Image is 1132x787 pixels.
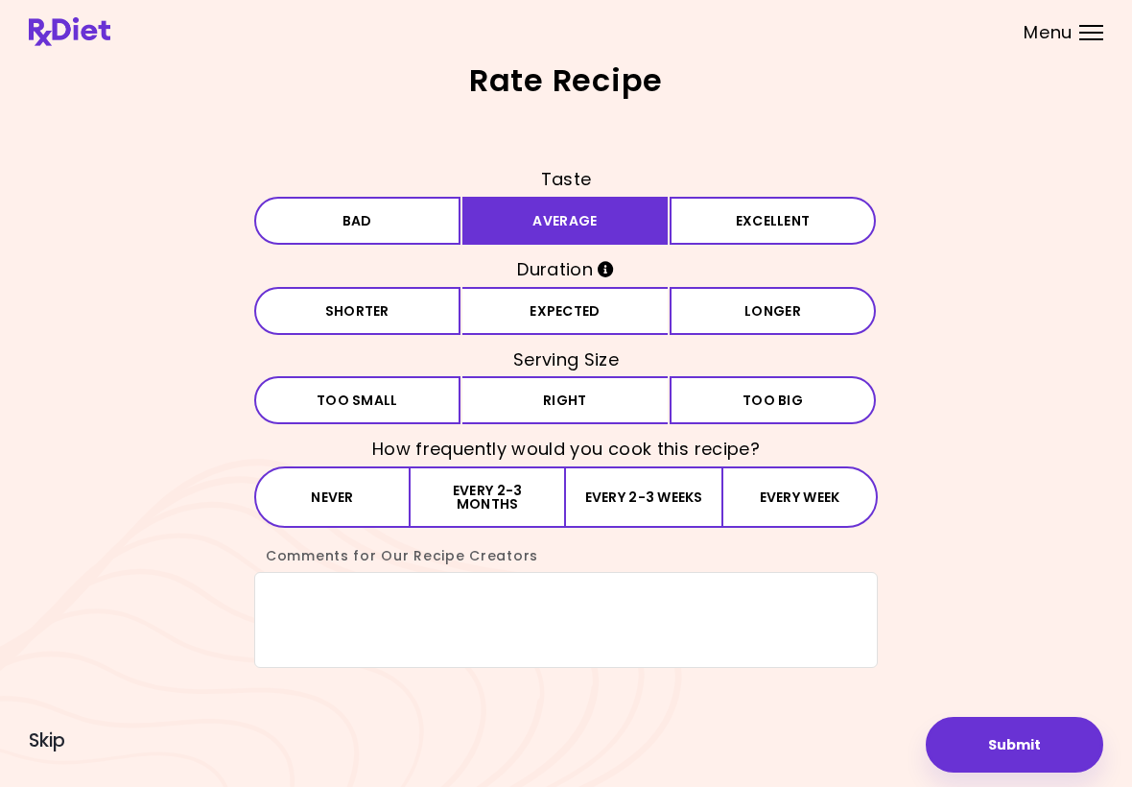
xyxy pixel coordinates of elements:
button: Skip [29,730,65,751]
button: Submit [926,717,1103,773]
button: Longer [670,287,876,335]
span: Menu [1024,24,1073,41]
button: Every 2-3 months [411,466,566,528]
button: Right [462,376,669,424]
h3: Serving Size [254,345,878,375]
button: Bad [254,197,460,245]
button: Excellent [670,197,876,245]
button: Average [462,197,669,245]
img: RxDiet [29,17,110,46]
h3: Duration [254,254,878,285]
label: Comments for Our Recipe Creators [254,546,538,565]
h3: Taste [254,164,878,195]
span: Too small [317,393,398,407]
button: Never [254,466,411,528]
button: Too small [254,376,460,424]
i: Info [598,261,614,277]
button: Shorter [254,287,460,335]
button: Every 2-3 weeks [566,466,721,528]
span: Too big [743,393,803,407]
button: Too big [670,376,876,424]
h2: Rate Recipe [29,65,1103,96]
h3: How frequently would you cook this recipe? [254,434,878,465]
button: Every week [721,466,878,528]
button: Expected [462,287,669,335]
